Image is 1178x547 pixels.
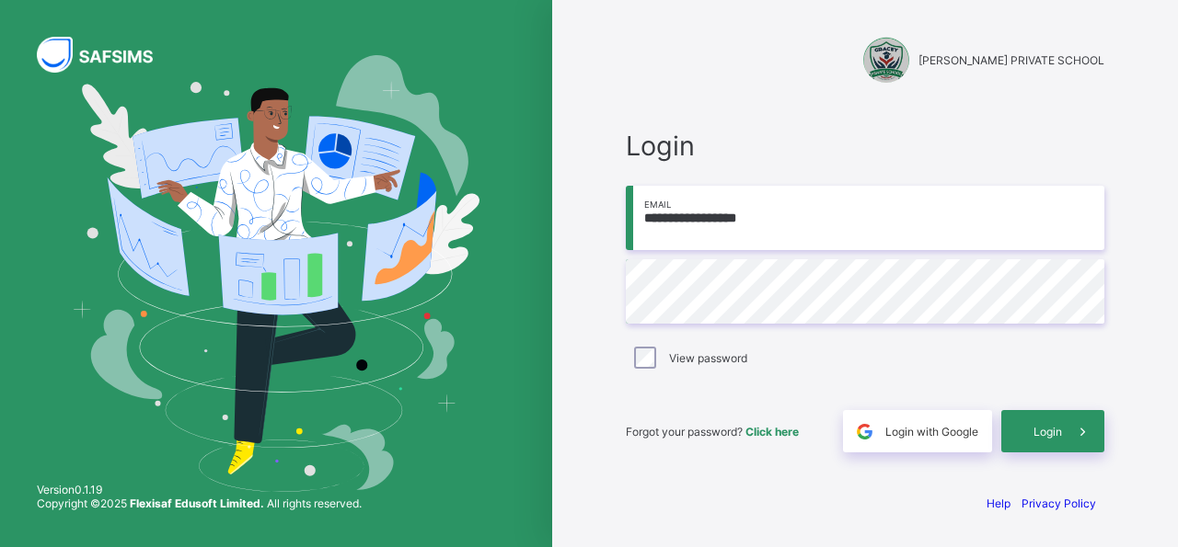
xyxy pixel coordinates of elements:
span: Login with Google [885,425,978,439]
span: Login [626,130,1104,162]
img: Hero Image [73,55,480,493]
span: Login [1034,425,1062,439]
span: [PERSON_NAME] PRIVATE SCHOOL [918,53,1104,67]
span: Forgot your password? [626,425,799,439]
label: View password [669,351,747,365]
strong: Flexisaf Edusoft Limited. [130,496,264,510]
span: Version 0.1.19 [37,483,362,496]
a: Click here [745,425,799,439]
span: Copyright © 2025 All rights reserved. [37,496,362,510]
img: SAFSIMS Logo [37,37,175,73]
img: google.396cfc9801f0270233282035f929180a.svg [854,421,875,442]
a: Privacy Policy [1022,496,1096,510]
a: Help [987,496,1011,510]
